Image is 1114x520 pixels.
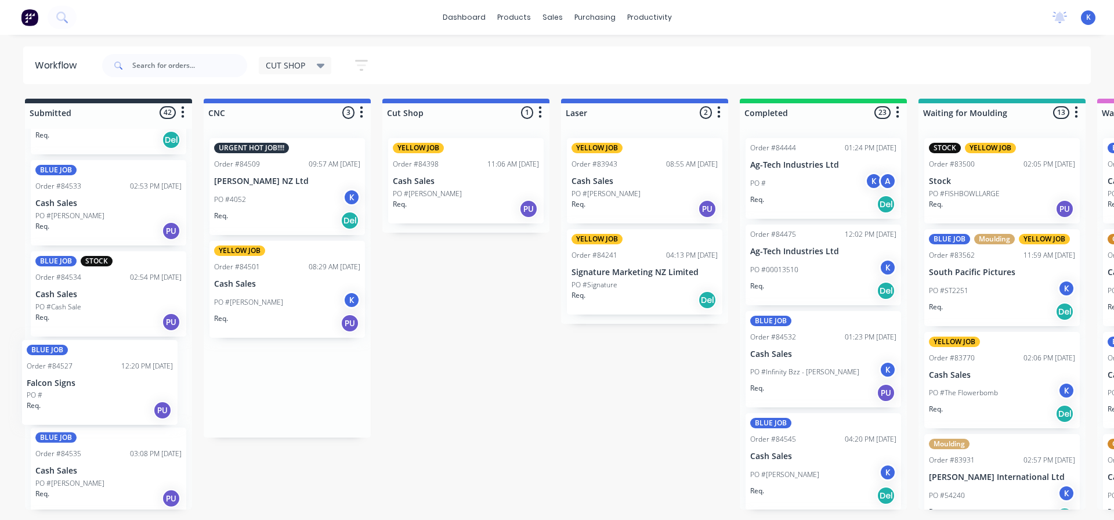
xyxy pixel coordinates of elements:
span: K [1086,12,1091,23]
div: Workflow [35,59,82,73]
div: productivity [621,9,678,26]
input: Search for orders... [132,54,247,77]
div: products [491,9,537,26]
a: dashboard [437,9,491,26]
span: CUT SHOP [266,59,305,71]
div: purchasing [569,9,621,26]
img: Factory [21,9,38,26]
div: sales [537,9,569,26]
